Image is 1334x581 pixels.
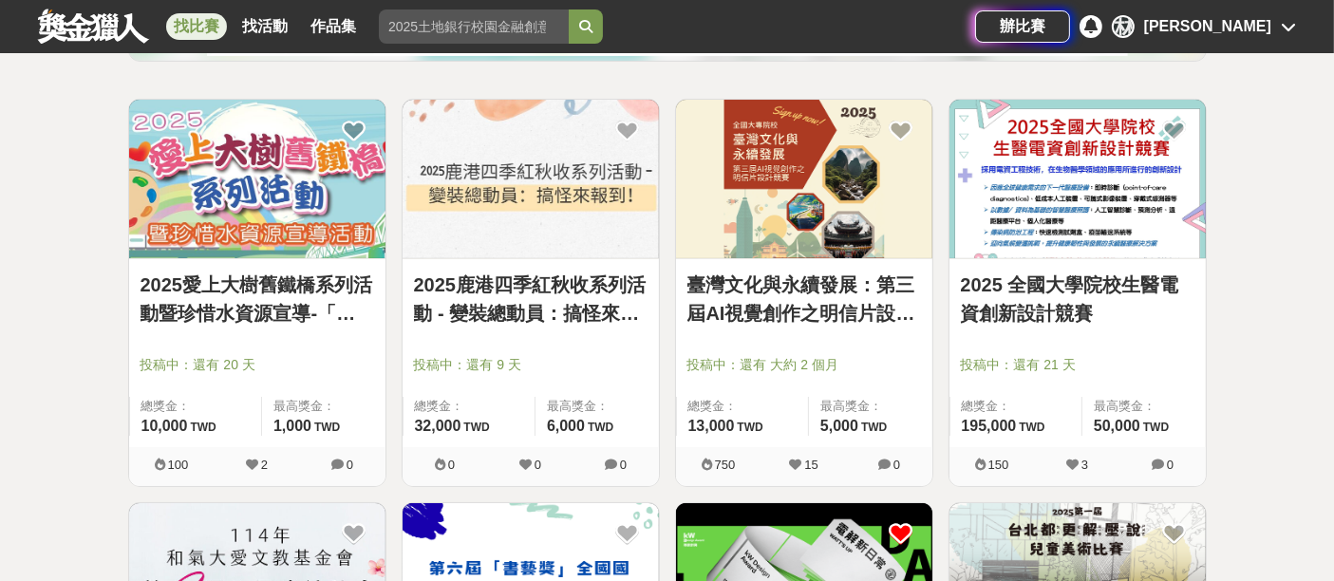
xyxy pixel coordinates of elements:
span: TWD [314,421,340,434]
span: 0 [448,458,455,472]
span: 總獎金： [962,397,1070,416]
img: Cover Image [403,100,659,258]
a: 2025愛上大樹舊鐵橋系列活動暨珍惜水資源宣導-「寫生活動」 [141,271,374,328]
span: TWD [1019,421,1044,434]
div: 林 [1112,15,1135,38]
a: 臺灣文化與永續發展：第三屆AI視覺創作之明信片設計競賽 [687,271,921,328]
span: 總獎金： [688,397,797,416]
a: Cover Image [403,100,659,259]
span: 投稿中：還有 9 天 [414,355,648,375]
span: 195,000 [962,418,1017,434]
input: 2025土地銀行校園金融創意挑戰賽：從你出發 開啟智慧金融新頁 [379,9,569,44]
span: 總獎金： [141,397,250,416]
span: 50,000 [1094,418,1140,434]
span: 投稿中：還有 21 天 [961,355,1194,375]
span: 投稿中：還有 大約 2 個月 [687,355,921,375]
span: 6,000 [547,418,585,434]
span: TWD [463,421,489,434]
span: 0 [535,458,541,472]
span: 150 [988,458,1009,472]
span: 最高獎金： [547,397,648,416]
span: TWD [861,421,887,434]
a: Cover Image [949,100,1206,259]
span: TWD [588,421,613,434]
a: Cover Image [129,100,385,259]
span: 750 [715,458,736,472]
img: Cover Image [949,100,1206,258]
img: Cover Image [676,100,932,258]
a: 作品集 [303,13,364,40]
span: 0 [620,458,627,472]
a: 找比賽 [166,13,227,40]
a: 2025鹿港四季紅秋收系列活動 - 變裝總動員：搞怪來報到！ [414,271,648,328]
span: 1,000 [273,418,311,434]
span: 最高獎金： [1094,397,1194,416]
span: 3 [1081,458,1088,472]
a: 找活動 [235,13,295,40]
span: 32,000 [415,418,461,434]
span: TWD [1143,421,1169,434]
span: 總獎金： [415,397,523,416]
span: 0 [893,458,900,472]
a: 辦比賽 [975,10,1070,43]
span: 最高獎金： [273,397,374,416]
span: 100 [168,458,189,472]
span: 5,000 [820,418,858,434]
img: Cover Image [129,100,385,258]
span: 0 [1167,458,1174,472]
span: 13,000 [688,418,735,434]
span: 投稿中：還有 20 天 [141,355,374,375]
span: 15 [804,458,817,472]
a: Cover Image [676,100,932,259]
span: TWD [190,421,216,434]
a: 2025 全國大學院校生醫電資創新設計競賽 [961,271,1194,328]
span: TWD [737,421,762,434]
span: 最高獎金： [820,397,921,416]
span: 0 [347,458,353,472]
span: 10,000 [141,418,188,434]
span: 2 [261,458,268,472]
div: [PERSON_NAME] [1144,15,1271,38]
